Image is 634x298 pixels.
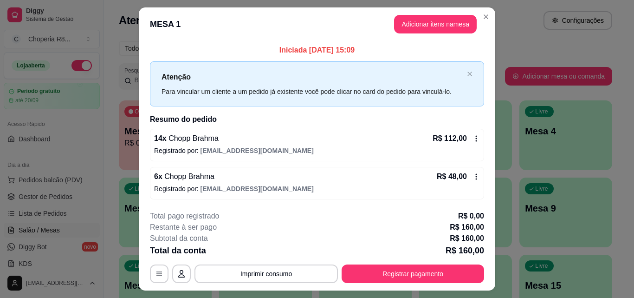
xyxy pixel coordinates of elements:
p: Total da conta [150,244,206,257]
p: R$ 0,00 [458,211,484,222]
p: Restante à ser pago [150,222,217,233]
button: Adicionar itens namesa [394,15,477,33]
p: Total pago registrado [150,211,219,222]
p: R$ 112,00 [433,133,467,144]
header: MESA 1 [139,7,495,41]
span: [EMAIL_ADDRESS][DOMAIN_NAME] [201,185,314,192]
button: Close [479,9,493,24]
p: Registrado por: [154,146,480,155]
button: close [467,71,472,77]
p: Atenção [162,71,463,83]
span: Chopp Brahma [162,172,214,180]
p: Subtotal da conta [150,233,208,244]
p: R$ 160,00 [450,233,484,244]
button: Imprimir consumo [194,265,338,283]
p: Iniciada [DATE] 15:09 [150,45,484,56]
h2: Resumo do pedido [150,114,484,125]
div: Para vincular um cliente a um pedido já existente você pode clicar no card do pedido para vinculá... [162,86,463,97]
span: [EMAIL_ADDRESS][DOMAIN_NAME] [201,147,314,154]
p: R$ 160,00 [450,222,484,233]
p: Registrado por: [154,184,480,193]
p: 14 x [154,133,219,144]
p: R$ 160,00 [446,244,484,257]
button: Registrar pagamento [342,265,484,283]
p: R$ 48,00 [437,171,467,182]
span: Chopp Brahma [167,134,219,142]
p: 6 x [154,171,214,182]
